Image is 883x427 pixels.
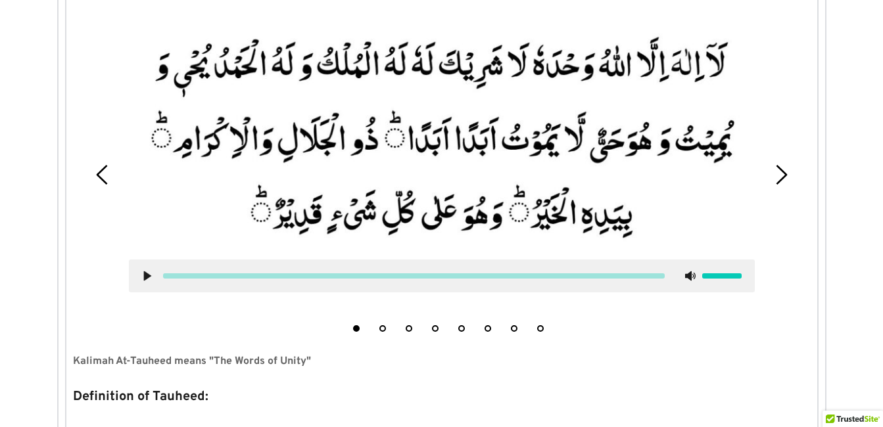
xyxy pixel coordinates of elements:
[73,388,208,405] strong: Definition of Tauheed:
[537,325,544,332] button: 8 of 8
[511,325,517,332] button: 7 of 8
[353,325,360,332] button: 1 of 8
[458,325,465,332] button: 5 of 8
[432,325,439,332] button: 4 of 8
[73,355,311,368] strong: Kalimah At-Tauheed means "The Words of Unity"
[379,325,386,332] button: 2 of 8
[406,325,412,332] button: 3 of 8
[485,325,491,332] button: 6 of 8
